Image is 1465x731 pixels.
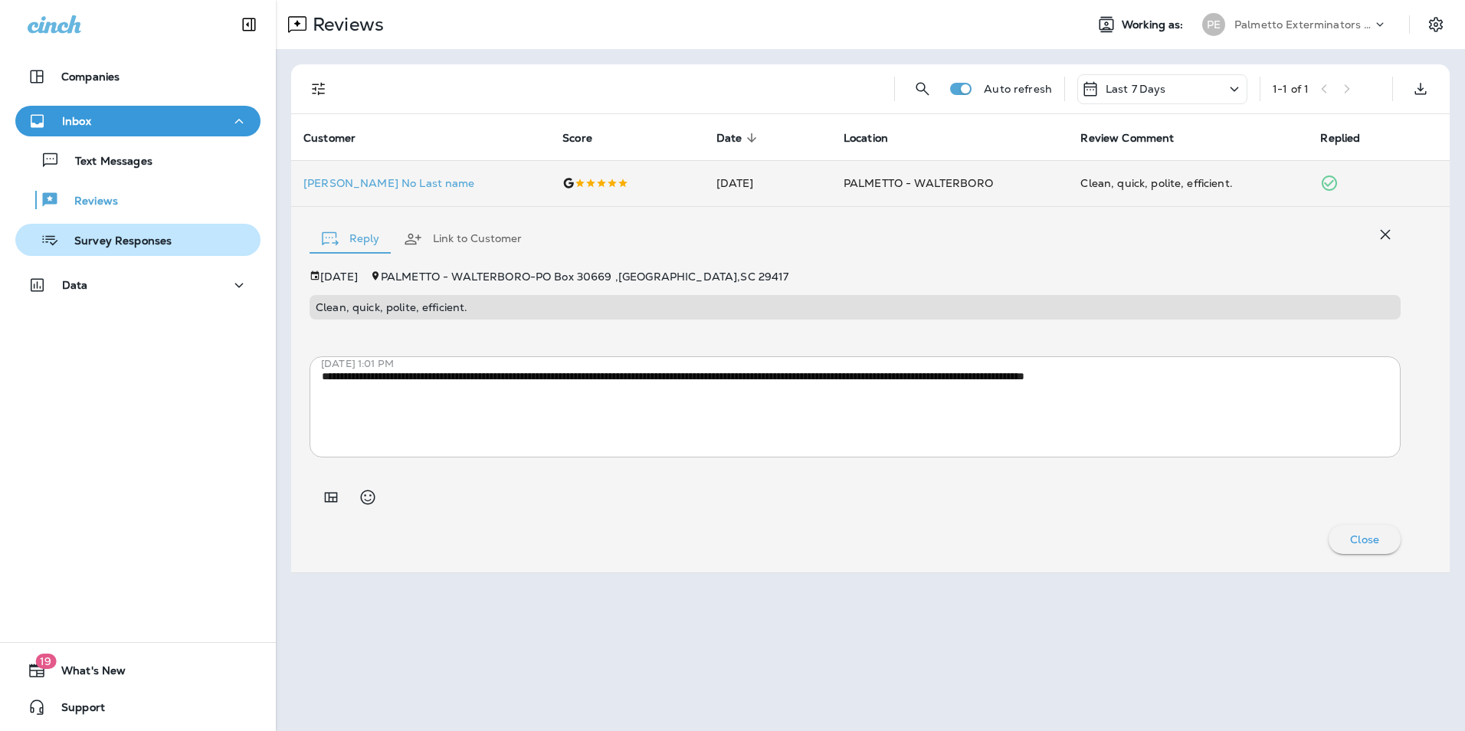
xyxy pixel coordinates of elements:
[35,654,56,669] span: 19
[1234,18,1372,31] p: Palmetto Exterminators LLC
[1202,13,1225,36] div: PE
[303,177,538,189] div: Click to view Customer Drawer
[62,279,88,291] p: Data
[1350,533,1379,546] p: Close
[392,211,534,267] button: Link to Customer
[15,106,261,136] button: Inbox
[46,664,126,683] span: What's New
[228,9,270,40] button: Collapse Sidebar
[320,270,358,283] p: [DATE]
[15,692,261,723] button: Support
[15,655,261,686] button: 19What's New
[62,115,91,127] p: Inbox
[984,83,1052,95] p: Auto refresh
[303,74,334,104] button: Filters
[716,131,762,145] span: Date
[352,482,383,513] button: Select an emoji
[844,132,888,145] span: Location
[1273,83,1309,95] div: 1 - 1 of 1
[310,211,392,267] button: Reply
[381,270,789,284] span: PALMETTO - WALTERBORO - PO Box 30669 , [GEOGRAPHIC_DATA] , SC 29417
[1320,131,1380,145] span: Replied
[60,155,152,169] p: Text Messages
[1122,18,1187,31] span: Working as:
[1320,132,1360,145] span: Replied
[61,70,120,83] p: Companies
[15,144,261,176] button: Text Messages
[15,61,261,92] button: Companies
[1080,175,1296,191] div: Clean, quick, polite, efficient.
[15,270,261,300] button: Data
[1080,131,1194,145] span: Review Comment
[303,177,538,189] p: [PERSON_NAME] No Last name
[907,74,938,104] button: Search Reviews
[562,132,592,145] span: Score
[306,13,384,36] p: Reviews
[15,184,261,216] button: Reviews
[316,482,346,513] button: Add in a premade template
[321,358,1412,370] p: [DATE] 1:01 PM
[15,224,261,256] button: Survey Responses
[59,234,172,249] p: Survey Responses
[1405,74,1436,104] button: Export as CSV
[844,131,908,145] span: Location
[562,131,612,145] span: Score
[1422,11,1450,38] button: Settings
[303,132,356,145] span: Customer
[704,160,831,206] td: [DATE]
[303,131,375,145] span: Customer
[844,176,993,190] span: PALMETTO - WALTERBORO
[59,195,118,209] p: Reviews
[1106,83,1166,95] p: Last 7 Days
[716,132,742,145] span: Date
[1329,525,1401,554] button: Close
[316,301,1395,313] p: Clean, quick, polite, efficient.
[46,701,105,720] span: Support
[1080,132,1174,145] span: Review Comment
